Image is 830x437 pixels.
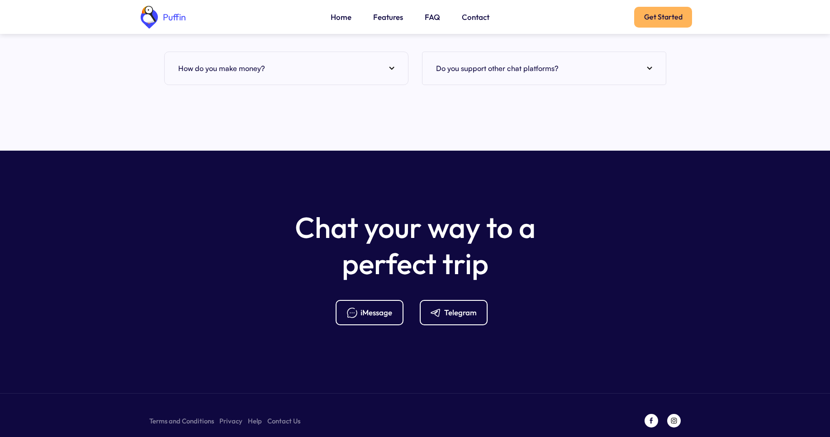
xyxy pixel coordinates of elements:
[462,11,489,23] a: Contact
[149,415,214,427] a: Terms and Conditions
[267,415,300,427] a: Contact Us
[360,308,392,318] div: iMessage
[425,11,440,23] a: FAQ
[444,308,477,318] div: Telegram
[161,13,186,22] div: Puffin
[373,11,403,23] a: Features
[647,66,652,70] img: arrow
[336,300,411,325] a: iMessage
[178,62,265,75] h4: How do you make money?
[138,6,186,28] a: home
[248,415,262,427] a: Help
[634,7,692,28] a: Get Started
[436,62,559,75] h4: Do you support other chat platforms?
[331,11,351,23] a: Home
[389,66,394,70] img: arrow
[280,209,551,282] h5: Chat your way to a perfect trip
[420,300,495,325] a: Telegram
[219,415,242,427] a: Privacy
